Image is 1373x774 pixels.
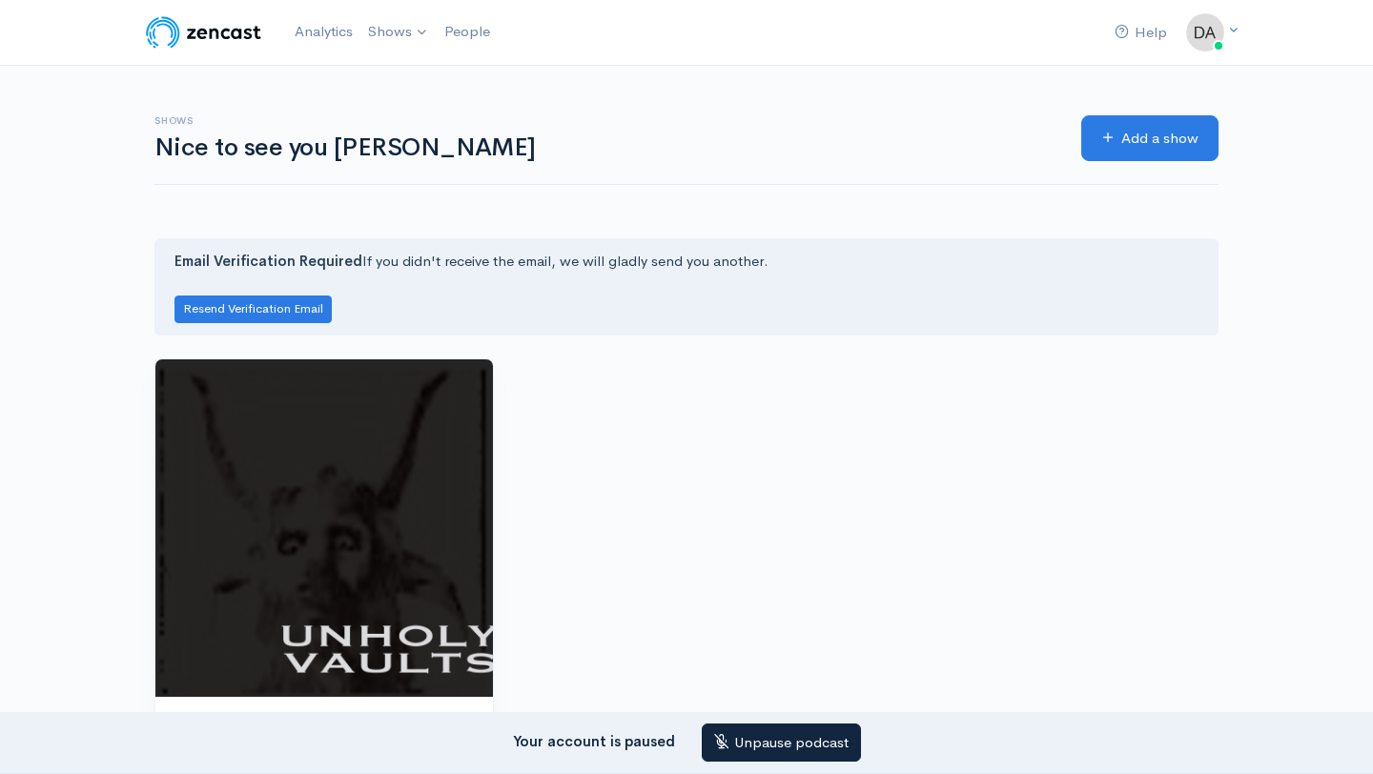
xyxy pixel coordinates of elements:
img: ZenCast Logo [143,13,264,51]
strong: Your account is paused [513,731,675,749]
div: If you didn't receive the email, we will gladly send you another. [154,238,1219,335]
a: Unpause podcast [702,723,861,763]
a: People [437,11,498,52]
button: Resend Verification Email [174,295,332,323]
h6: Shows [154,115,1058,126]
a: Add a show [1081,115,1219,162]
a: Shows [360,11,437,53]
iframe: gist-messenger-bubble-iframe [1308,709,1354,755]
img: Unholy Vaults [155,359,493,697]
h1: Nice to see you [PERSON_NAME] [154,134,1058,162]
strong: Email Verification Required [174,252,362,270]
img: ... [1186,13,1224,51]
a: Help [1107,12,1175,53]
a: Analytics [287,11,360,52]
